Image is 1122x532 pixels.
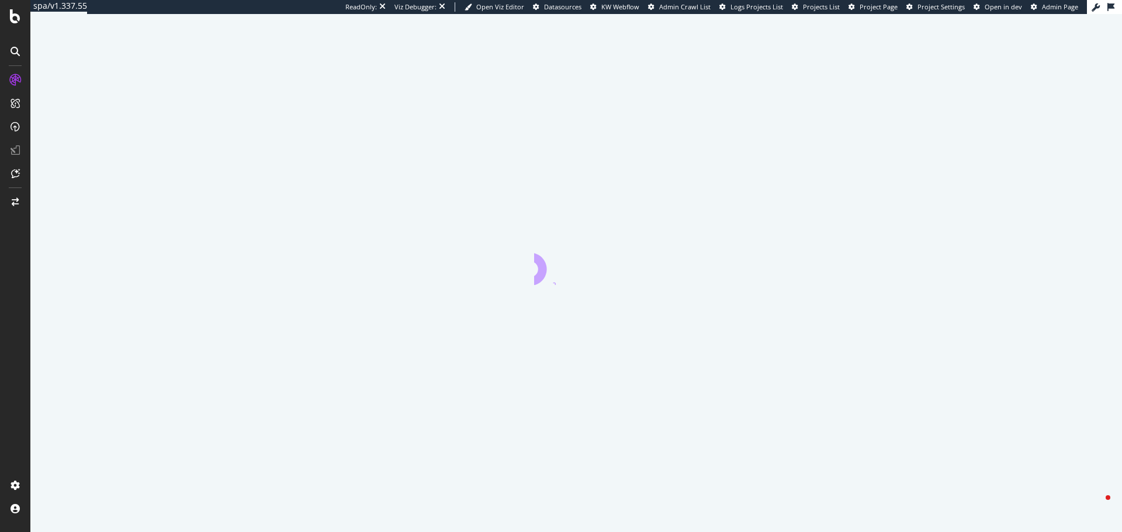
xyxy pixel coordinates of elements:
[544,2,581,11] span: Datasources
[465,2,524,12] a: Open Viz Editor
[394,2,437,12] div: Viz Debugger:
[659,2,711,11] span: Admin Crawl List
[719,2,783,12] a: Logs Projects List
[730,2,783,11] span: Logs Projects List
[1031,2,1078,12] a: Admin Page
[601,2,639,11] span: KW Webflow
[590,2,639,12] a: KW Webflow
[860,2,898,11] span: Project Page
[917,2,965,11] span: Project Settings
[1042,2,1078,11] span: Admin Page
[906,2,965,12] a: Project Settings
[792,2,840,12] a: Projects List
[985,2,1022,11] span: Open in dev
[345,2,377,12] div: ReadOnly:
[534,243,618,285] div: animation
[803,2,840,11] span: Projects List
[476,2,524,11] span: Open Viz Editor
[533,2,581,12] a: Datasources
[849,2,898,12] a: Project Page
[974,2,1022,12] a: Open in dev
[648,2,711,12] a: Admin Crawl List
[1082,492,1110,520] iframe: Intercom live chat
